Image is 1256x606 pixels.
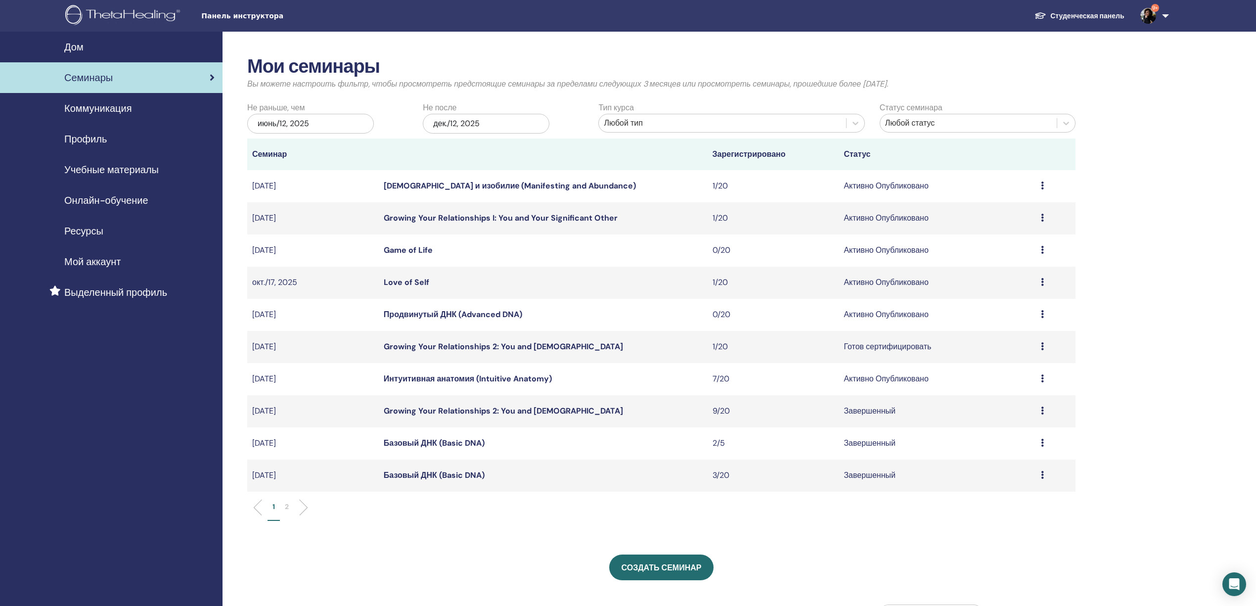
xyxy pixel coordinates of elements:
td: Завершенный [839,427,1036,460]
label: Статус семинара [880,102,942,114]
a: Growing Your Relationships 2: You and [DEMOGRAPHIC_DATA] [384,341,623,352]
td: 1/20 [708,331,839,363]
td: Активно Опубликовано [839,234,1036,267]
td: 1/20 [708,267,839,299]
td: 1/20 [708,170,839,202]
p: 2 [285,502,289,512]
div: Любой статус [885,117,1052,129]
div: дек./12, 2025 [423,114,549,134]
td: Готов сертифицировать [839,331,1036,363]
img: graduation-cap-white.svg [1034,11,1046,20]
td: Завершенный [839,395,1036,427]
div: июнь/12, 2025 [247,114,374,134]
td: [DATE] [247,170,379,202]
a: Студенческая панель [1027,7,1132,25]
td: [DATE] [247,363,379,395]
div: Любой тип [604,117,841,129]
span: Выделенный профиль [64,285,167,300]
td: 0/20 [708,299,839,331]
a: Продвинутый ДНК (Advanced DNA) [384,309,522,320]
label: Тип курса [598,102,633,114]
label: Не после [423,102,456,114]
a: Love of Self [384,277,429,287]
a: Интуитивная анатомия (Intuitive Anatomy) [384,373,552,384]
th: Статус [839,139,1036,170]
a: [DEMOGRAPHIC_DATA] и изобилие (Manifesting and Abundance) [384,181,636,191]
th: Зарегистрировано [708,139,839,170]
td: [DATE] [247,395,379,427]
td: 2/5 [708,427,839,460]
td: [DATE] [247,460,379,492]
a: Game of Life [384,245,433,255]
span: Коммуникация [64,101,132,116]
td: Активно Опубликовано [839,363,1036,395]
td: Активно Опубликовано [839,299,1036,331]
a: Базовый ДНК (Basic DNA) [384,438,485,448]
td: Активно Опубликовано [839,202,1036,234]
td: 7/20 [708,363,839,395]
span: Мой аккаунт [64,254,121,269]
td: [DATE] [247,234,379,267]
td: 9/20 [708,395,839,427]
th: Семинар [247,139,379,170]
td: Активно Опубликовано [839,170,1036,202]
span: Профиль [64,132,107,146]
div: Open Intercom Messenger [1222,572,1246,596]
td: 3/20 [708,460,839,492]
td: 1/20 [708,202,839,234]
td: окт./17, 2025 [247,267,379,299]
td: [DATE] [247,331,379,363]
td: Завершенный [839,460,1036,492]
td: [DATE] [247,202,379,234]
a: Growing Your Relationships I: You and Your Significant Other [384,213,618,223]
td: [DATE] [247,299,379,331]
img: logo.png [65,5,183,27]
a: Growing Your Relationships 2: You and [DEMOGRAPHIC_DATA] [384,406,623,416]
h2: Мои семинары [247,55,1076,78]
span: Семинары [64,70,113,85]
span: Онлайн-обучение [64,193,148,208]
p: 1 [272,502,275,512]
img: default.jpg [1140,8,1156,24]
td: [DATE] [247,427,379,460]
label: Не раньше, чем [247,102,305,114]
span: 9+ [1151,4,1159,12]
span: Ресурсы [64,224,103,238]
span: Создать семинар [622,562,702,573]
span: Дом [64,40,84,54]
span: Учебные материалы [64,162,159,177]
p: Вы можете настроить фильтр, чтобы просмотреть предстоящие семинары за пределами следующих 3 месяц... [247,78,1076,90]
a: Создать семинар [609,555,714,580]
td: Активно Опубликовано [839,267,1036,299]
span: Панель инструктора [201,11,350,21]
td: 0/20 [708,234,839,267]
a: Базовый ДНК (Basic DNA) [384,470,485,480]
